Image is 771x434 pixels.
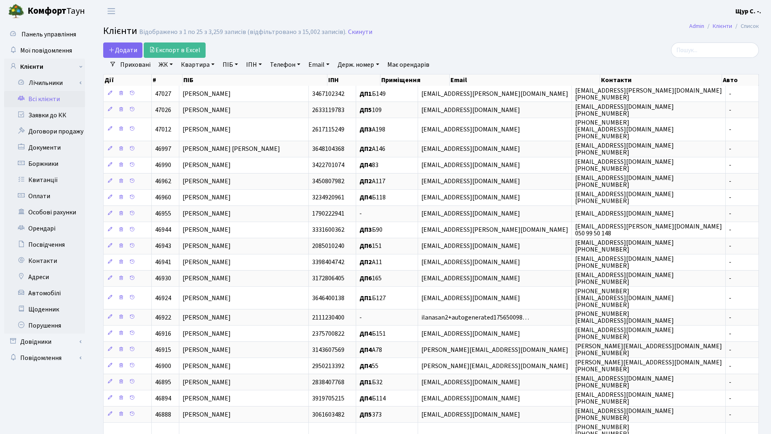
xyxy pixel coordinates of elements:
[20,46,72,55] span: Мої повідомлення
[359,410,382,419] span: 373
[729,242,731,251] span: -
[4,26,85,42] a: Панель управління
[359,193,386,202] span: Б118
[155,161,171,170] span: 46990
[575,118,674,141] span: [PHONE_NUMBER] [EMAIL_ADDRESS][DOMAIN_NAME] [PHONE_NUMBER]
[359,378,372,387] b: ДП1
[312,145,344,154] span: 3648104368
[312,274,344,283] span: 3172806405
[183,345,231,354] span: [PERSON_NAME]
[575,326,674,341] span: [EMAIL_ADDRESS][DOMAIN_NAME] [PHONE_NUMBER]
[144,42,206,58] a: Експорт в Excel
[243,58,265,72] a: ІПН
[575,102,674,118] span: [EMAIL_ADDRESS][DOMAIN_NAME] [PHONE_NUMBER]
[421,193,520,202] span: [EMAIL_ADDRESS][DOMAIN_NAME]
[421,394,520,403] span: [EMAIL_ADDRESS][DOMAIN_NAME]
[359,394,386,403] span: Б114
[575,141,674,157] span: [EMAIL_ADDRESS][DOMAIN_NAME] [PHONE_NUMBER]
[421,410,520,419] span: [EMAIL_ADDRESS][DOMAIN_NAME]
[359,161,378,170] span: 83
[183,362,231,370] span: [PERSON_NAME]
[183,329,231,338] span: [PERSON_NAME]
[575,222,722,238] span: [EMAIL_ADDRESS][PERSON_NAME][DOMAIN_NAME] 050 99 50 148
[101,4,121,18] button: Переключити навігацію
[155,226,171,235] span: 46944
[575,254,674,270] span: [EMAIL_ADDRESS][DOMAIN_NAME] [PHONE_NUMBER]
[575,358,722,374] span: [PERSON_NAME][EMAIL_ADDRESS][DOMAIN_NAME] [PHONE_NUMBER]
[312,258,344,267] span: 3398404742
[359,242,382,251] span: 151
[421,106,520,114] span: [EMAIL_ADDRESS][DOMAIN_NAME]
[155,242,171,251] span: 46943
[575,157,674,173] span: [EMAIL_ADDRESS][DOMAIN_NAME] [PHONE_NUMBER]
[312,226,344,235] span: 3331600362
[155,410,171,419] span: 46888
[312,313,344,322] span: 2111230400
[729,294,731,303] span: -
[359,106,382,114] span: 109
[575,190,674,205] span: [EMAIL_ADDRESS][DOMAIN_NAME] [PHONE_NUMBER]
[575,238,674,254] span: [EMAIL_ADDRESS][DOMAIN_NAME] [PHONE_NUMBER]
[312,242,344,251] span: 2085010240
[183,226,231,235] span: [PERSON_NAME]
[359,329,372,338] b: ДП4
[735,6,761,16] a: Щур С. -.
[4,318,85,334] a: Порушення
[729,345,731,354] span: -
[183,294,231,303] span: [PERSON_NAME]
[575,374,674,390] span: [EMAIL_ADDRESS][DOMAIN_NAME] [PHONE_NUMBER]
[155,362,171,370] span: 46900
[729,362,731,370] span: -
[155,274,171,283] span: 46930
[729,226,731,235] span: -
[421,145,520,154] span: [EMAIL_ADDRESS][DOMAIN_NAME]
[359,210,362,218] span: -
[722,74,759,86] th: Авто
[359,258,372,267] b: ДП2
[348,28,372,36] a: Скинути
[312,410,344,419] span: 3061603482
[183,193,231,202] span: [PERSON_NAME]
[4,285,85,301] a: Автомобілі
[380,74,450,86] th: Приміщення
[312,378,344,387] span: 2838407768
[4,140,85,156] a: Документи
[421,210,520,218] span: [EMAIL_ADDRESS][DOMAIN_NAME]
[183,274,231,283] span: [PERSON_NAME]
[359,177,385,186] span: А117
[600,74,722,86] th: Контакти
[155,58,176,72] a: ЖК
[729,193,731,202] span: -
[575,390,674,406] span: [EMAIL_ADDRESS][DOMAIN_NAME] [PHONE_NUMBER]
[359,294,386,303] span: Б127
[671,42,759,58] input: Пошук...
[732,22,759,31] li: Список
[183,313,231,322] span: [PERSON_NAME]
[729,410,731,419] span: -
[183,242,231,251] span: [PERSON_NAME]
[421,313,529,322] span: ilanasan2+autogenerated175650098…
[4,220,85,237] a: Орендарі
[359,313,362,322] span: -
[421,378,520,387] span: [EMAIL_ADDRESS][DOMAIN_NAME]
[108,46,137,55] span: Додати
[104,74,152,86] th: Дії
[575,342,722,358] span: [PERSON_NAME][EMAIL_ADDRESS][DOMAIN_NAME] [PHONE_NUMBER]
[155,106,171,114] span: 47026
[735,7,761,16] b: Щур С. -.
[183,410,231,419] span: [PERSON_NAME]
[575,174,674,189] span: [EMAIL_ADDRESS][DOMAIN_NAME] [PHONE_NUMBER]
[359,362,372,370] b: ДП4
[21,30,76,39] span: Панель управління
[155,345,171,354] span: 46915
[183,394,231,403] span: [PERSON_NAME]
[155,177,171,186] span: 46962
[421,242,520,251] span: [EMAIL_ADDRESS][DOMAIN_NAME]
[155,294,171,303] span: 46924
[155,313,171,322] span: 46922
[575,210,674,218] span: [EMAIL_ADDRESS][DOMAIN_NAME]
[334,58,382,72] a: Держ. номер
[4,269,85,285] a: Адреси
[155,89,171,98] span: 47027
[155,378,171,387] span: 46895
